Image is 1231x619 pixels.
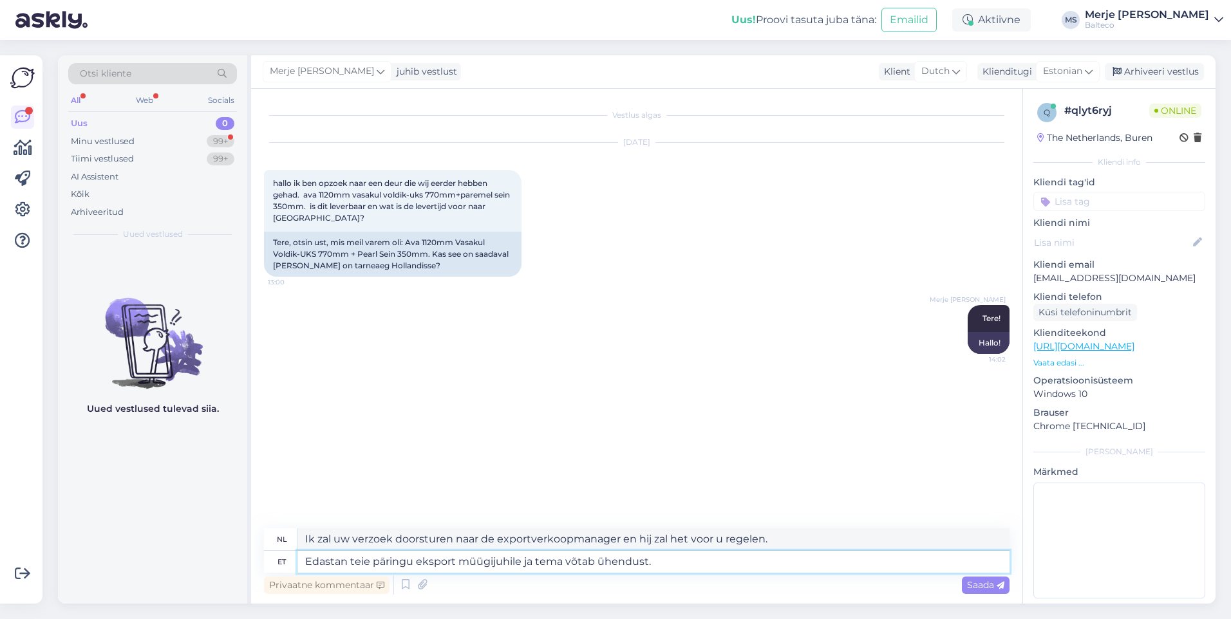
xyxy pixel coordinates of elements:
[123,228,183,240] span: Uued vestlused
[1034,236,1190,250] input: Lisa nimi
[216,117,234,130] div: 0
[731,12,876,28] div: Proovi tasuta juba täna:
[1033,304,1137,321] div: Küsi telefoninumbrit
[1033,272,1205,285] p: [EMAIL_ADDRESS][DOMAIN_NAME]
[71,152,134,165] div: Tiimi vestlused
[1033,156,1205,168] div: Kliendi info
[957,355,1006,364] span: 14:02
[1062,11,1080,29] div: MS
[1085,20,1209,30] div: Balteco
[879,65,910,79] div: Klient
[264,136,1010,148] div: [DATE]
[71,135,135,148] div: Minu vestlused
[1037,131,1152,145] div: The Netherlands, Buren
[133,92,156,109] div: Web
[71,188,89,201] div: Kõik
[921,64,950,79] span: Dutch
[277,551,286,573] div: et
[264,232,522,277] div: Tere, otsin ust, mis meil varem oli: Ava 1120mm Vasakul Voldik-UKS 770mm + Pearl Sein 350mm. Kas ...
[273,178,512,223] span: hallo ik ben opzoek naar een deur die wij eerder hebben gehad. ava 1120mm vasakul voldik-uks 770m...
[1105,63,1204,80] div: Arhiveeri vestlus
[1033,258,1205,272] p: Kliendi email
[1085,10,1209,20] div: Merje [PERSON_NAME]
[1033,340,1134,352] a: [URL][DOMAIN_NAME]
[80,67,131,80] span: Otsi kliente
[1064,103,1149,118] div: # qlyt6ryj
[71,117,88,130] div: Uus
[277,528,287,550] div: nl
[1033,374,1205,387] p: Operatsioonisüsteem
[71,171,118,183] div: AI Assistent
[297,551,1010,573] textarea: Edastan teie päringu eksport müügijuhile ja tema võtab ühendust.
[1033,420,1205,433] p: Chrome [TECHNICAL_ID]
[10,66,35,90] img: Askly Logo
[968,332,1010,354] div: Hallo!
[1033,326,1205,340] p: Klienditeekond
[1043,64,1082,79] span: Estonian
[297,528,1010,550] textarea: Ik zal uw verzoek doorsturen naar de exportverkoopmanager en hij zal het voor u regelen.
[952,8,1031,32] div: Aktiivne
[1033,192,1205,211] input: Lisa tag
[731,14,756,26] b: Uus!
[264,109,1010,121] div: Vestlus algas
[930,295,1006,304] span: Merje [PERSON_NAME]
[982,313,1001,323] span: Tere!
[207,152,234,165] div: 99+
[268,277,316,287] span: 13:00
[1033,216,1205,230] p: Kliendi nimi
[1033,290,1205,304] p: Kliendi telefon
[264,577,390,594] div: Privaatne kommentaar
[391,65,457,79] div: juhib vestlust
[1033,406,1205,420] p: Brauser
[967,579,1004,591] span: Saada
[1033,176,1205,189] p: Kliendi tag'id
[1033,357,1205,369] p: Vaata edasi ...
[881,8,937,32] button: Emailid
[1033,465,1205,479] p: Märkmed
[71,206,124,219] div: Arhiveeritud
[977,65,1032,79] div: Klienditugi
[58,275,247,391] img: No chats
[68,92,83,109] div: All
[205,92,237,109] div: Socials
[1149,104,1201,118] span: Online
[207,135,234,148] div: 99+
[1044,107,1050,117] span: q
[1033,446,1205,457] div: [PERSON_NAME]
[1085,10,1223,30] a: Merje [PERSON_NAME]Balteco
[270,64,374,79] span: Merje [PERSON_NAME]
[87,402,219,416] p: Uued vestlused tulevad siia.
[1033,387,1205,401] p: Windows 10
